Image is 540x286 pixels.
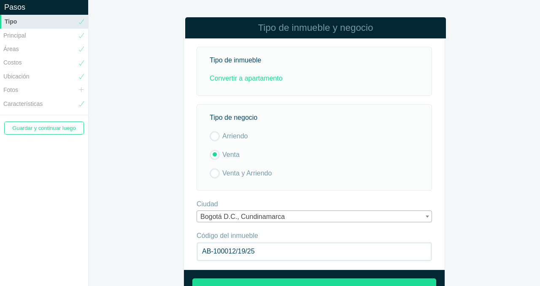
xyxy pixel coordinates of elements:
[210,113,423,122] h3: Tipo de negocio
[210,75,283,82] a: Convertir a apartamento
[210,131,415,141] label: Arriendo
[197,211,432,223] span: Bogotá D.C., Cundinamarca
[210,150,415,160] label: Venta
[197,199,432,209] label: Ciudad
[210,56,423,65] h3: Tipo de inmueble
[197,231,432,241] label: Código del inmueble
[197,210,432,222] span: Bogotá D.C., Cundinamarca
[210,168,415,178] label: Venta y Arriendo
[185,17,446,39] legend: Tipo de inmueble y negocio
